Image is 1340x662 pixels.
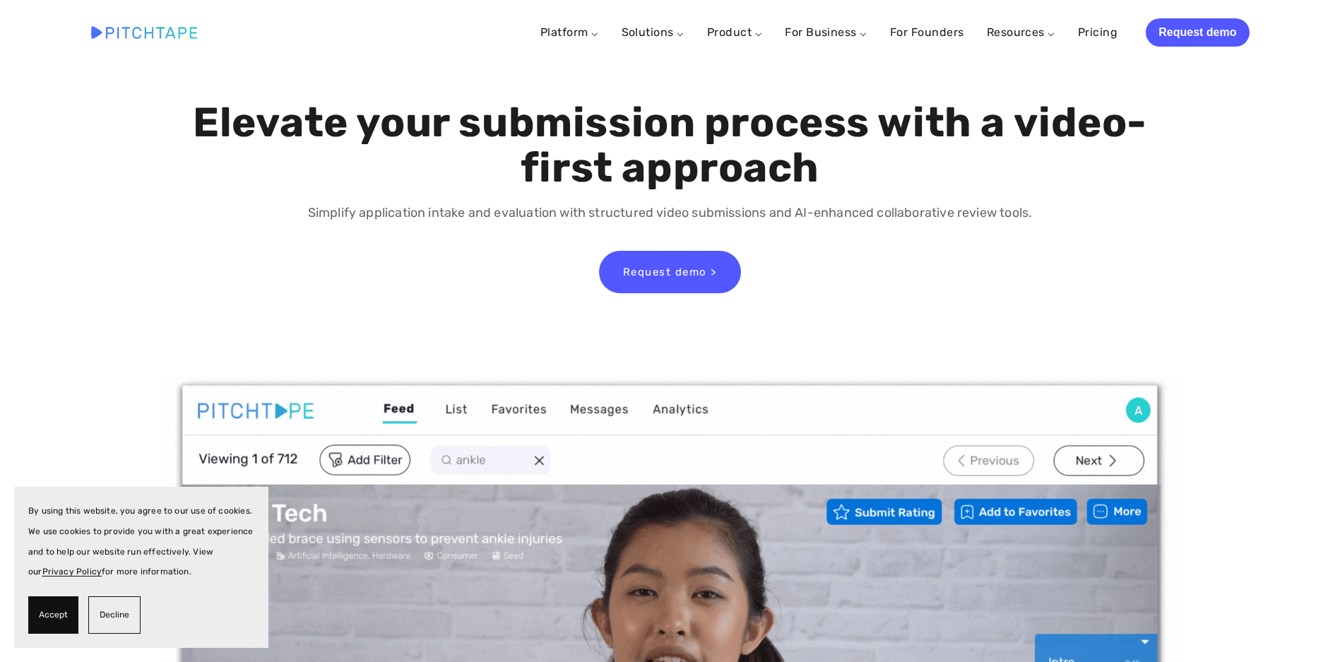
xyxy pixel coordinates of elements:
a: Request demo [1146,18,1249,47]
a: For Founders [890,20,964,45]
h1: Elevate your submission process with a video-first approach [189,100,1151,191]
button: Decline [88,596,141,634]
p: By using this website, you agree to our use of cookies. We use cookies to provide you with a grea... [28,501,254,582]
iframe: Chat Widget [1269,594,1340,662]
a: Solutions ⌵ [622,25,684,39]
button: Accept [28,596,78,634]
a: Pricing [1078,20,1117,45]
p: Simplify application intake and evaluation with structured video submissions and AI-enhanced coll... [189,203,1151,223]
span: Accept [39,605,68,625]
a: Platform ⌵ [540,25,599,39]
a: Resources ⌵ [987,25,1055,39]
a: For Business ⌵ [785,25,867,39]
img: Pitchtape | Video Submission Management Software [91,26,197,38]
span: Decline [100,605,129,625]
a: Request demo > [599,251,741,293]
a: Product ⌵ [707,25,762,39]
section: Cookie banner [14,487,268,648]
a: Privacy Policy [42,567,102,577]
